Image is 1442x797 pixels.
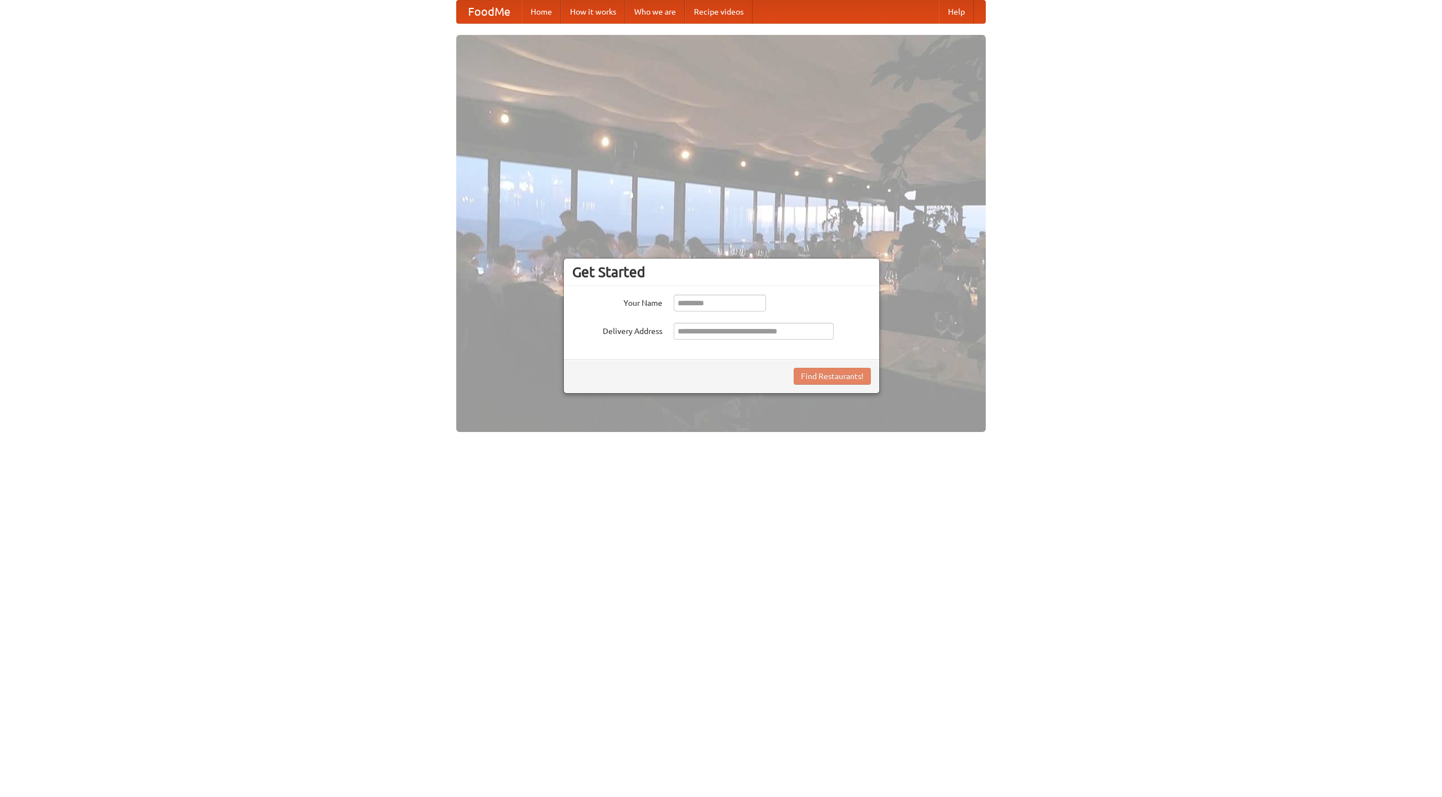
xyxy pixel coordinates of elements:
button: Find Restaurants! [794,368,871,385]
label: Delivery Address [572,323,662,337]
a: Home [522,1,561,23]
a: Recipe videos [685,1,753,23]
a: FoodMe [457,1,522,23]
a: Help [939,1,974,23]
h3: Get Started [572,264,871,280]
a: Who we are [625,1,685,23]
label: Your Name [572,295,662,309]
a: How it works [561,1,625,23]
